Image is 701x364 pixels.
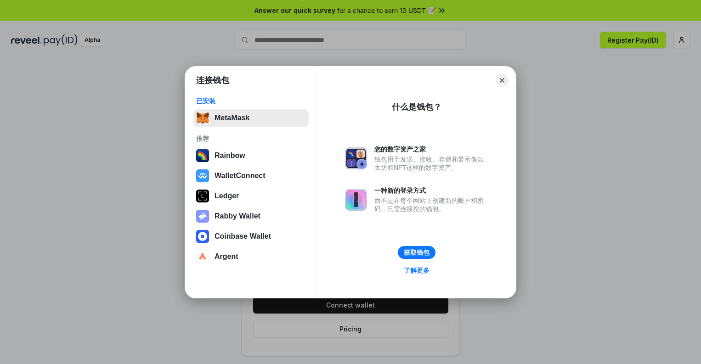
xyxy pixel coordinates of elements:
button: Close [496,74,509,87]
div: Rainbow [215,151,245,160]
div: 什么是钱包？ [392,101,441,112]
button: Ledger [193,187,309,205]
button: Rabby Wallet [193,207,309,225]
div: 您的数字资产之家 [374,145,488,153]
h1: 连接钱包 [196,75,229,86]
div: 了解更多 [404,266,430,274]
button: 获取钱包 [398,246,435,259]
button: Coinbase Wallet [193,227,309,246]
img: svg+xml,%3Csvg%20xmlns%3D%22http%3A%2F%2Fwww.w3.org%2F2000%2Fsvg%22%20fill%3D%22none%22%20viewBox... [345,189,367,211]
button: WalletConnect [193,167,309,185]
button: Rainbow [193,146,309,165]
div: 已安装 [196,97,306,105]
div: Coinbase Wallet [215,232,271,241]
div: WalletConnect [215,172,266,180]
img: svg+xml,%3Csvg%20xmlns%3D%22http%3A%2F%2Fwww.w3.org%2F2000%2Fsvg%22%20width%3D%2228%22%20height%3... [196,190,209,202]
img: svg+xml,%3Csvg%20xmlns%3D%22http%3A%2F%2Fwww.w3.org%2F2000%2Fsvg%22%20fill%3D%22none%22%20viewBox... [345,147,367,169]
img: svg+xml,%3Csvg%20xmlns%3D%22http%3A%2F%2Fwww.w3.org%2F2000%2Fsvg%22%20fill%3D%22none%22%20viewBox... [196,210,209,223]
img: svg+xml,%3Csvg%20width%3D%22120%22%20height%3D%22120%22%20viewBox%3D%220%200%20120%20120%22%20fil... [196,149,209,162]
img: svg+xml,%3Csvg%20width%3D%2228%22%20height%3D%2228%22%20viewBox%3D%220%200%2028%2028%22%20fill%3D... [196,169,209,182]
div: 而不是在每个网站上创建新的账户和密码，只需连接您的钱包。 [374,196,488,213]
div: 获取钱包 [404,248,430,257]
a: 了解更多 [398,264,435,276]
button: Argent [193,247,309,266]
div: Rabby Wallet [215,212,260,220]
div: Argent [215,252,238,261]
div: MetaMask [215,114,249,122]
div: Ledger [215,192,239,200]
img: svg+xml,%3Csvg%20fill%3D%22none%22%20height%3D%2233%22%20viewBox%3D%220%200%2035%2033%22%20width%... [196,112,209,124]
div: 推荐 [196,134,306,143]
img: svg+xml,%3Csvg%20width%3D%2228%22%20height%3D%2228%22%20viewBox%3D%220%200%2028%2028%22%20fill%3D... [196,230,209,243]
button: MetaMask [193,109,309,127]
div: 一种新的登录方式 [374,186,488,195]
div: 钱包用于发送、接收、存储和显示像以太坊和NFT这样的数字资产。 [374,155,488,172]
img: svg+xml,%3Csvg%20width%3D%2228%22%20height%3D%2228%22%20viewBox%3D%220%200%2028%2028%22%20fill%3D... [196,250,209,263]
